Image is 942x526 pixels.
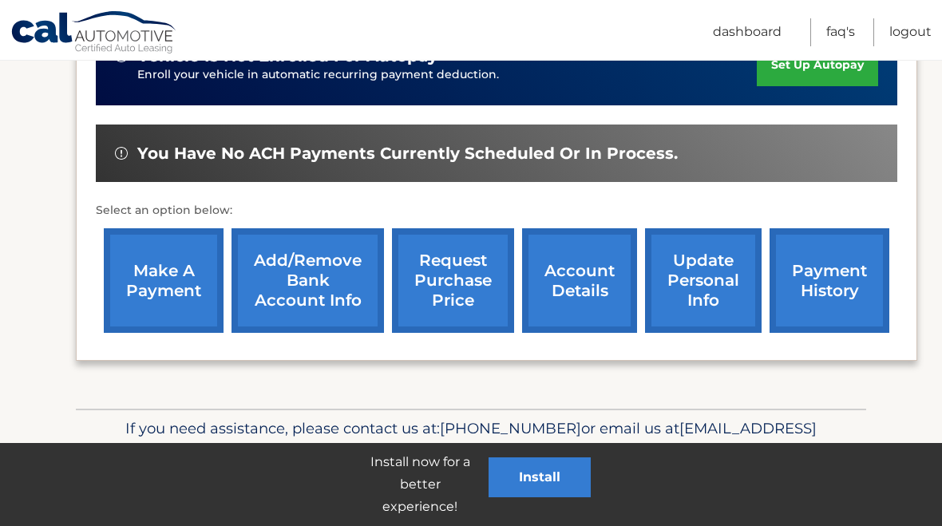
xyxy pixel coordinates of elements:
a: Cal Automotive [10,10,178,57]
a: update personal info [645,228,762,333]
p: Enroll your vehicle in automatic recurring payment deduction. [137,66,757,84]
span: You have no ACH payments currently scheduled or in process. [137,144,678,164]
a: make a payment [104,228,224,333]
img: alert-white.svg [115,147,128,160]
p: Select an option below: [96,201,897,220]
a: request purchase price [392,228,514,333]
a: account details [522,228,637,333]
a: FAQ's [826,18,855,46]
button: Install [489,457,591,497]
span: [PHONE_NUMBER] [440,419,581,437]
a: payment history [770,228,889,333]
a: set up autopay [757,44,878,86]
a: Add/Remove bank account info [232,228,384,333]
a: Logout [889,18,932,46]
p: If you need assistance, please contact us at: or email us at [86,416,856,467]
a: Dashboard [713,18,782,46]
p: Install now for a better experience! [351,451,489,518]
